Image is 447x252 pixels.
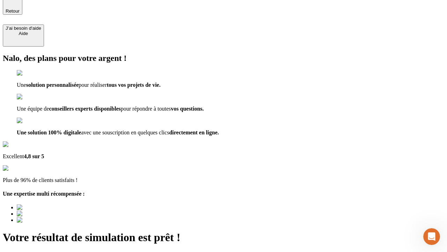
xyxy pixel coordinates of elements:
[17,211,81,217] img: Best savings advice award
[17,70,47,76] img: checkmark
[169,129,219,135] span: directement en ligne.
[3,191,444,197] h4: Une expertise multi récompensée :
[3,141,43,148] img: Google Review
[3,153,24,159] span: Excellent
[3,54,444,63] h2: Nalo, des plans pour votre argent !
[81,129,169,135] span: avec une souscription en quelques clics
[3,165,37,171] img: reviews stars
[24,153,44,159] span: 4,8 sur 5
[17,217,81,223] img: Best savings advice award
[26,82,79,88] span: solution personnalisée
[17,106,49,112] span: Une équipe de
[6,31,41,36] div: Aide
[6,8,20,14] span: Retour
[79,82,107,88] span: pour réaliser
[17,82,26,88] span: Une
[17,94,47,100] img: checkmark
[171,106,204,112] span: vos questions.
[17,129,81,135] span: Une solution 100% digitale
[3,231,444,244] h1: Votre résultat de simulation est prêt !
[3,24,44,47] button: J’ai besoin d'aideAide
[107,82,161,88] span: tous vos projets de vie.
[3,177,444,183] p: Plus de 96% de clients satisfaits !
[423,228,440,245] iframe: Intercom live chat
[17,118,47,124] img: checkmark
[6,26,41,31] div: J’ai besoin d'aide
[49,106,120,112] span: conseillers experts disponibles
[17,204,81,211] img: Best savings advice award
[121,106,171,112] span: pour répondre à toutes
